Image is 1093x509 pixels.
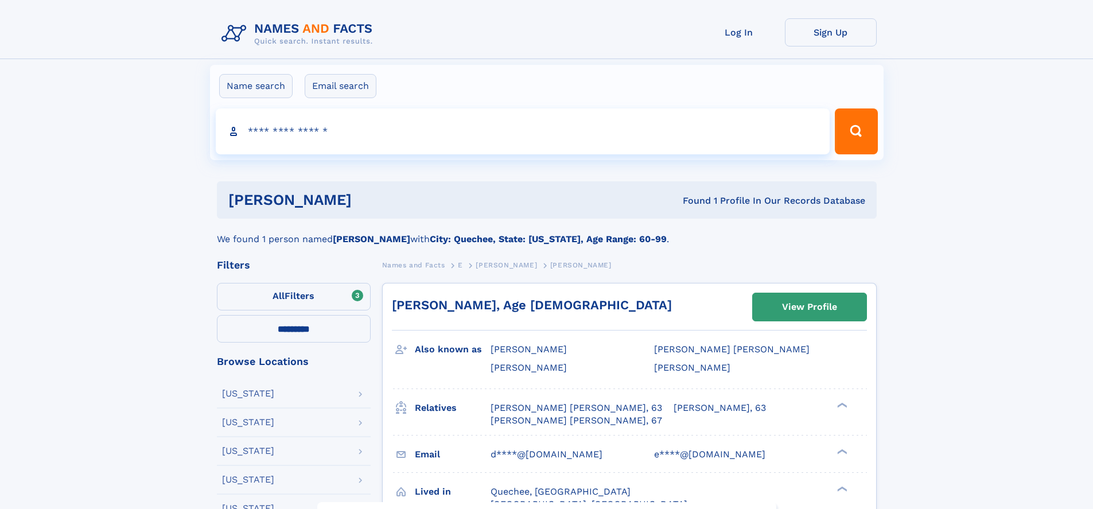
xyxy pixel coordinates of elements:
div: Browse Locations [217,356,371,367]
img: Logo Names and Facts [217,18,382,49]
span: E [458,261,463,269]
b: [PERSON_NAME] [333,234,410,244]
div: ❯ [834,448,848,455]
a: [PERSON_NAME], Age [DEMOGRAPHIC_DATA] [392,298,672,312]
div: ❯ [834,485,848,492]
div: [US_STATE] [222,418,274,427]
a: View Profile [753,293,866,321]
a: Log In [693,18,785,46]
div: Filters [217,260,371,270]
div: [US_STATE] [222,389,274,398]
h3: Also known as [415,340,491,359]
a: [PERSON_NAME], 63 [674,402,766,414]
div: [US_STATE] [222,475,274,484]
div: [US_STATE] [222,446,274,456]
a: Names and Facts [382,258,445,272]
a: [PERSON_NAME] [PERSON_NAME], 67 [491,414,662,427]
div: Found 1 Profile In Our Records Database [517,195,865,207]
div: View Profile [782,294,837,320]
span: [PERSON_NAME] [476,261,537,269]
span: [PERSON_NAME] [654,362,730,373]
h1: [PERSON_NAME] [228,193,518,207]
div: We found 1 person named with . [217,219,877,246]
span: [PERSON_NAME] [550,261,612,269]
a: E [458,258,463,272]
button: Search Button [835,108,877,154]
h3: Relatives [415,398,491,418]
h3: Email [415,445,491,464]
label: Name search [219,74,293,98]
label: Email search [305,74,376,98]
a: [PERSON_NAME] [PERSON_NAME], 63 [491,402,662,414]
span: [PERSON_NAME] [491,362,567,373]
div: ❯ [834,401,848,409]
span: All [273,290,285,301]
span: [PERSON_NAME] [PERSON_NAME] [654,344,810,355]
a: Sign Up [785,18,877,46]
span: [PERSON_NAME] [491,344,567,355]
h3: Lived in [415,482,491,502]
label: Filters [217,283,371,310]
b: City: Quechee, State: [US_STATE], Age Range: 60-99 [430,234,667,244]
input: search input [216,108,830,154]
span: Quechee, [GEOGRAPHIC_DATA] [491,486,631,497]
a: [PERSON_NAME] [476,258,537,272]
